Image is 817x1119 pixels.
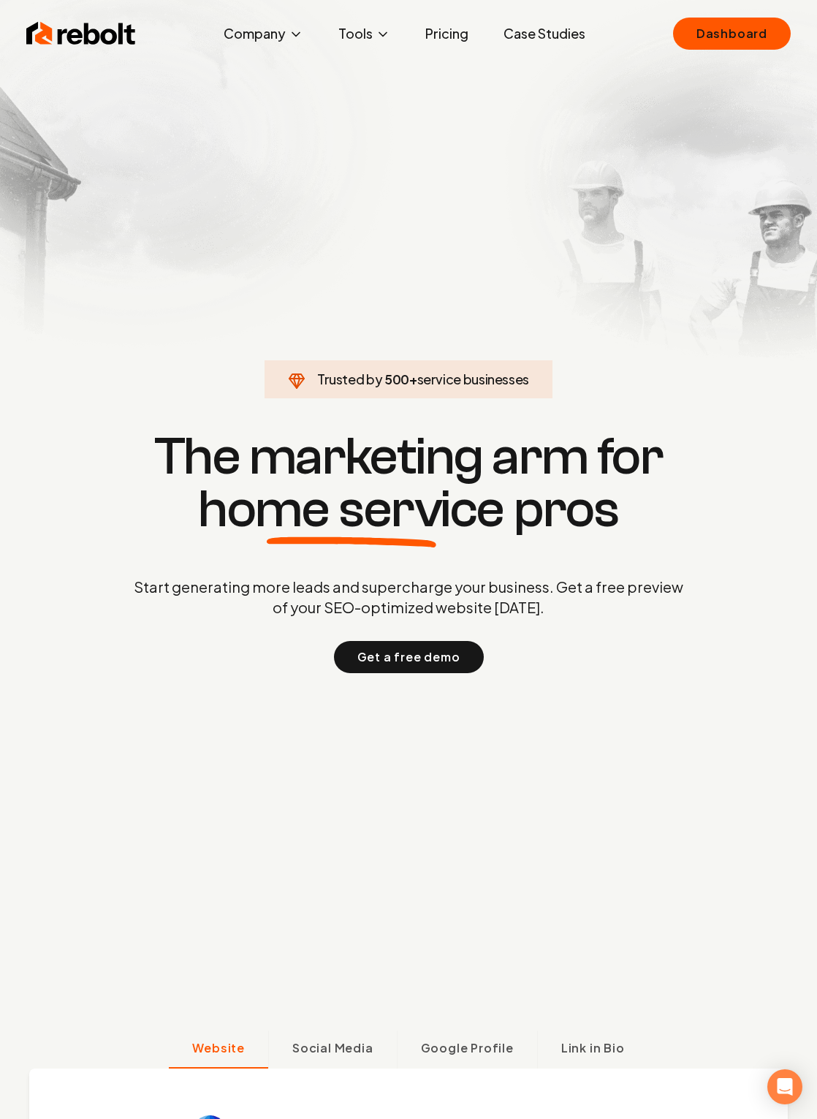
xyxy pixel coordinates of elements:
[384,369,409,390] span: 500
[421,1039,514,1057] span: Google Profile
[673,18,791,50] a: Dashboard
[212,19,315,48] button: Company
[561,1039,625,1057] span: Link in Bio
[417,371,530,387] span: service businesses
[317,371,382,387] span: Trusted by
[409,371,417,387] span: +
[268,1031,397,1069] button: Social Media
[169,1031,268,1069] button: Website
[492,19,597,48] a: Case Studies
[767,1069,802,1104] div: Open Intercom Messenger
[58,430,759,536] h1: The marketing arm for pros
[26,19,136,48] img: Rebolt Logo
[537,1031,648,1069] button: Link in Bio
[334,641,484,673] button: Get a free demo
[397,1031,537,1069] button: Google Profile
[327,19,402,48] button: Tools
[292,1039,373,1057] span: Social Media
[131,577,686,618] p: Start generating more leads and supercharge your business. Get a free preview of your SEO-optimiz...
[414,19,480,48] a: Pricing
[192,1039,245,1057] span: Website
[198,483,504,536] span: home service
